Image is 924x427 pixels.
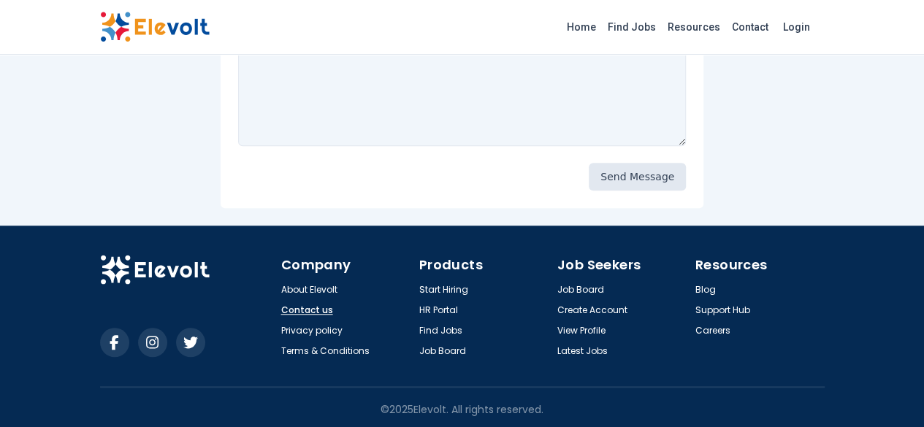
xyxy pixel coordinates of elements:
a: Terms & Conditions [281,345,370,357]
img: Elevolt [100,12,210,42]
a: Create Account [557,304,627,316]
h4: Products [419,255,549,275]
a: Resources [662,15,726,39]
h4: Resources [695,255,825,275]
a: Start Hiring [419,284,468,296]
a: Careers [695,325,730,336]
a: Support Hub [695,304,750,316]
a: Job Board [557,284,604,296]
h4: Company [281,255,411,275]
a: Login [774,12,819,42]
a: Home [561,15,602,39]
iframe: Chat Widget [851,357,924,427]
a: Find Jobs [419,325,462,336]
a: HR Portal [419,304,458,316]
a: Job Board [419,345,466,357]
a: Privacy policy [281,325,343,336]
a: View Profile [557,325,606,336]
a: Latest Jobs [557,345,608,357]
button: Send Message [589,163,686,191]
img: Elevolt [100,255,210,285]
a: Blog [695,284,716,296]
a: Find Jobs [602,15,662,39]
p: © 2025 Elevolt. All rights reserved. [381,402,543,417]
a: Contact [726,15,774,39]
h4: Job Seekers [557,255,687,275]
a: About Elevolt [281,284,337,296]
a: Contact us [281,304,333,316]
